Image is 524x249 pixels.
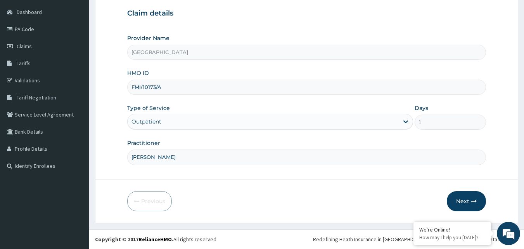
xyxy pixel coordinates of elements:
[138,236,172,243] a: RelianceHMO
[127,191,172,211] button: Previous
[17,43,32,50] span: Claims
[419,234,485,241] p: How may I help you today?
[127,80,486,95] input: Enter HMO ID
[17,60,31,67] span: Tariffs
[419,226,485,233] div: We're Online!
[127,9,486,18] h3: Claim details
[127,139,160,147] label: Practitioner
[127,104,170,112] label: Type of Service
[17,9,42,16] span: Dashboard
[95,236,173,243] strong: Copyright © 2017 .
[447,191,486,211] button: Next
[313,235,518,243] div: Redefining Heath Insurance in [GEOGRAPHIC_DATA] using Telemedicine and Data Science!
[127,150,486,165] input: Enter Name
[127,69,149,77] label: HMO ID
[17,94,56,101] span: Tariff Negotiation
[131,118,161,125] div: Outpatient
[415,104,428,112] label: Days
[127,34,169,42] label: Provider Name
[89,229,524,249] footer: All rights reserved.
